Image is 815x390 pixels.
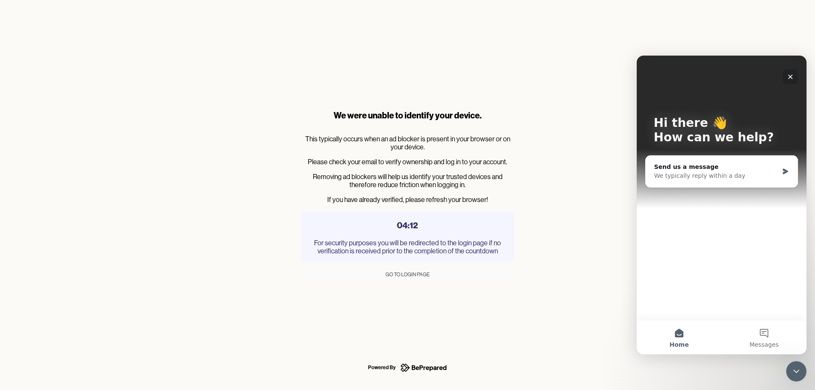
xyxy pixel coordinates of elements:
[397,220,418,230] strong: 04:12
[368,362,396,373] div: Powered By
[637,56,807,354] iframe: Intercom live chat
[301,173,514,189] p: Removing ad blockers will help us identify your trusted devices and therefore reduce friction whe...
[301,135,514,151] p: This typically occurs when an ad blocker is present in your browser or on your device.
[301,196,514,204] p: If you have already verified, please refresh your browser!
[385,270,430,279] div: Go to Login Page
[301,269,514,281] button: Go to Login Page
[786,361,807,382] iframe: Intercom live chat
[309,239,506,255] p: For security purposes you will be redirected to the login page if no verification is received pri...
[301,109,514,121] div: We were unable to identify your device.
[301,158,514,166] p: Please check your email to verify ownership and log in to your account.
